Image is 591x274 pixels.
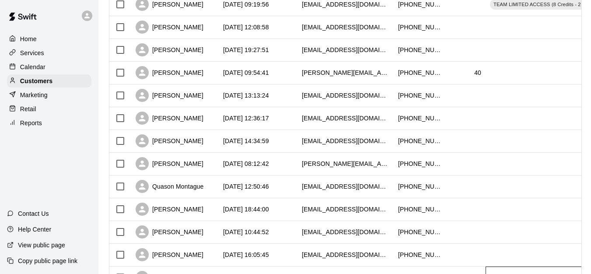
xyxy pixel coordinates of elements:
[398,91,442,100] div: +15406050143
[223,182,269,191] div: 2025-07-26 12:50:46
[302,68,389,77] div: manas.5219@gmail.com
[302,46,389,54] div: sufisafa0@gmail.com
[302,114,389,123] div: rehman.saghir@yahoo.com
[223,137,269,145] div: 2025-07-29 14:34:59
[223,159,269,168] div: 2025-07-29 08:12:42
[136,134,203,148] div: [PERSON_NAME]
[398,205,442,214] div: +18327382720
[302,23,389,32] div: stafinjacob@outlook.com
[223,250,269,259] div: 2025-07-22 16:05:45
[302,137,389,145] div: aapatel1992@yahoo.com
[20,119,42,127] p: Reports
[18,209,49,218] p: Contact Us
[20,49,44,57] p: Services
[18,225,51,234] p: Help Center
[18,241,65,249] p: View public page
[398,250,442,259] div: +19164001442
[398,23,442,32] div: +13462080014
[7,46,91,60] a: Services
[136,89,203,102] div: [PERSON_NAME]
[7,74,91,88] a: Customers
[20,91,48,99] p: Marketing
[20,77,52,85] p: Customers
[398,182,442,191] div: +18328901265
[223,91,269,100] div: 2025-07-30 13:13:24
[223,68,269,77] div: 2025-08-03 09:54:41
[136,203,203,216] div: [PERSON_NAME]
[223,46,269,54] div: 2025-08-04 19:27:51
[398,68,442,77] div: +13369264487
[136,157,203,170] div: [PERSON_NAME]
[398,46,442,54] div: +17133022813
[136,248,203,261] div: [PERSON_NAME]
[398,137,442,145] div: +12816622861
[20,105,36,113] p: Retail
[136,180,203,193] div: Quason Montague
[474,68,481,77] div: 40
[398,159,442,168] div: +12815699110
[20,35,37,43] p: Home
[136,66,203,79] div: [PERSON_NAME]
[302,159,389,168] div: paul.tittu@gmail.com
[18,256,77,265] p: Copy public page link
[20,63,45,71] p: Calendar
[223,114,269,123] div: 2025-07-30 12:36:17
[223,228,269,236] div: 2025-07-23 10:44:52
[7,102,91,116] a: Retail
[7,32,91,46] a: Home
[302,91,389,100] div: pratikravindrav@vt.edu
[398,114,442,123] div: +17033987572
[302,182,389,191] div: hittmanlexxus@yahoo.com
[136,225,203,239] div: [PERSON_NAME]
[398,228,442,236] div: +13362590109
[7,116,91,130] a: Reports
[302,228,389,236] div: saadkhanhp@gmail.com
[223,23,269,32] div: 2025-08-05 12:08:58
[7,60,91,74] a: Calendar
[302,250,389,259] div: saadchoudhry89@gmail.com
[223,205,269,214] div: 2025-07-23 18:44:00
[136,43,203,56] div: [PERSON_NAME]
[302,205,389,214] div: schalluri@gmail.com
[7,88,91,102] a: Marketing
[136,21,203,34] div: [PERSON_NAME]
[136,112,203,125] div: [PERSON_NAME]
